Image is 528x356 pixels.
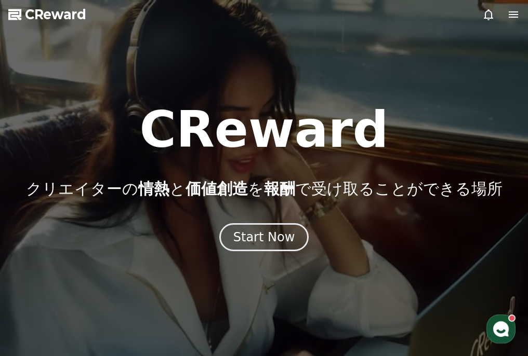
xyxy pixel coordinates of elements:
[25,6,86,23] span: CReward
[26,180,503,198] p: クリエイターの と を で受け取ることができる場所
[186,180,248,198] span: 価値創造
[33,285,39,294] span: 홈
[139,105,388,155] h1: CReward
[233,229,295,245] div: Start Now
[264,180,295,198] span: 報酬
[219,234,309,243] a: Start Now
[95,286,108,294] span: 대화
[8,6,86,23] a: CReward
[161,285,173,294] span: 설정
[138,180,169,198] span: 情熱
[134,270,200,296] a: 설정
[69,270,134,296] a: 대화
[3,270,69,296] a: 홈
[219,223,309,251] button: Start Now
